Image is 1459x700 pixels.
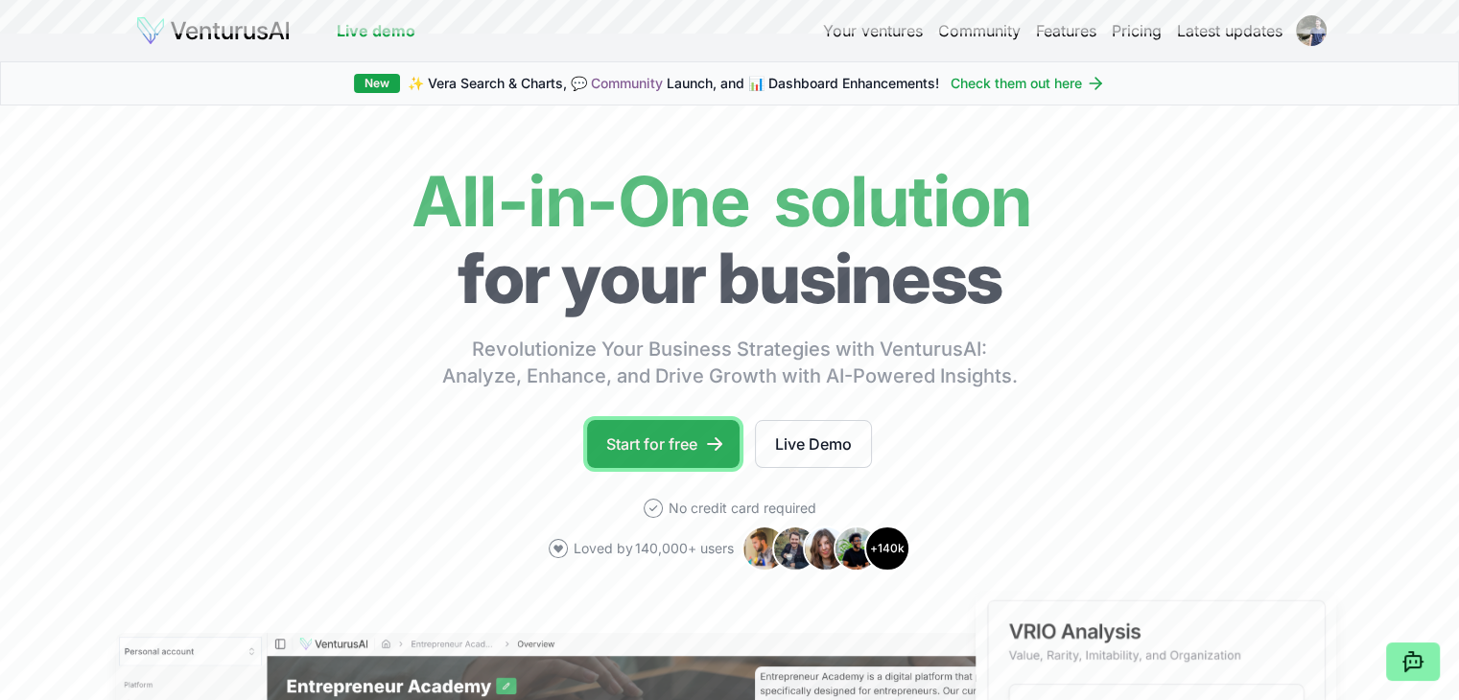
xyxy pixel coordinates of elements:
span: ✨ Vera Search & Charts, 💬 Launch, and 📊 Dashboard Enhancements! [408,74,939,93]
img: Avatar 1 [741,525,788,572]
a: Start for free [587,420,740,468]
div: New [354,74,400,93]
a: Live Demo [755,420,872,468]
img: Avatar 3 [803,525,849,572]
a: Check them out here [951,74,1105,93]
img: Avatar 2 [772,525,818,572]
a: Community [591,75,663,91]
img: Avatar 4 [834,525,880,572]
